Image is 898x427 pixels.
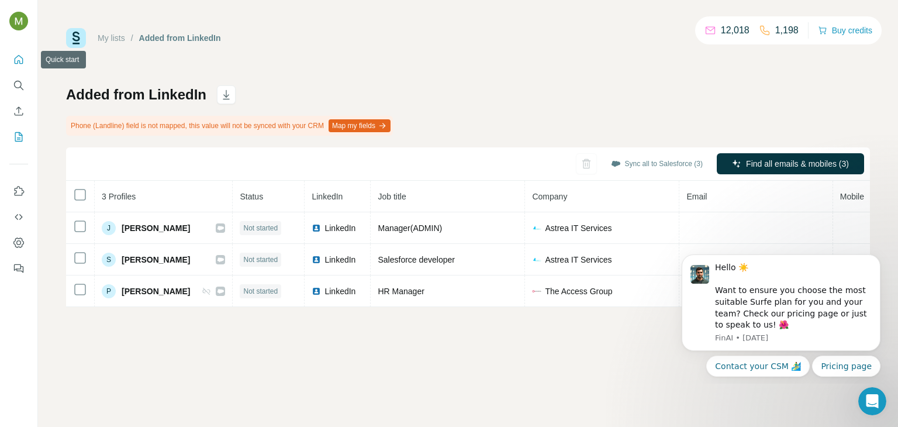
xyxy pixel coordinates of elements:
button: Quick start [9,49,28,70]
span: Not started [243,223,278,233]
button: Buy credits [818,22,872,39]
img: Avatar [9,12,28,30]
span: LinkedIn [312,192,343,201]
div: J [102,221,116,235]
button: My lists [9,126,28,147]
iframe: Intercom live chat [858,387,886,415]
span: [PERSON_NAME] [122,222,190,234]
span: [PERSON_NAME] [122,254,190,266]
button: Enrich CSV [9,101,28,122]
span: Astrea IT Services [545,254,612,266]
span: LinkedIn [324,254,355,266]
button: Search [9,75,28,96]
img: company-logo [532,223,541,233]
img: LinkedIn logo [312,223,321,233]
a: My lists [98,33,125,43]
button: Use Surfe API [9,206,28,228]
iframe: Intercom notifications message [664,245,898,384]
button: Find all emails & mobiles (3) [717,153,864,174]
button: Map my fields [329,119,391,132]
span: Mobile [840,192,864,201]
button: Dashboard [9,232,28,253]
span: Manager(ADMIN) [378,223,442,233]
span: HR Manager [378,287,424,296]
button: Sync all to Salesforce (3) [603,155,711,173]
img: company-logo [532,287,541,296]
span: Company [532,192,567,201]
span: [PERSON_NAME] [122,285,190,297]
button: Feedback [9,258,28,279]
span: Not started [243,254,278,265]
div: Phone (Landline) field is not mapped, this value will not be synced with your CRM [66,116,393,136]
span: Astrea IT Services [545,222,612,234]
span: Salesforce developer [378,255,455,264]
h1: Added from LinkedIn [66,85,206,104]
div: P [102,284,116,298]
img: LinkedIn logo [312,287,321,296]
div: S [102,253,116,267]
img: LinkedIn logo [312,255,321,264]
span: Email [686,192,707,201]
div: Added from LinkedIn [139,32,221,44]
span: Job title [378,192,406,201]
span: The Access Group [545,285,612,297]
span: 3 Profiles [102,192,136,201]
span: Find all emails & mobiles (3) [746,158,849,170]
img: Surfe Logo [66,28,86,48]
img: company-logo [532,255,541,264]
span: LinkedIn [324,222,355,234]
span: LinkedIn [324,285,355,297]
li: / [131,32,133,44]
p: 1,198 [775,23,799,37]
p: 12,018 [721,23,750,37]
span: Not started [243,286,278,297]
button: Use Surfe on LinkedIn [9,181,28,202]
span: Status [240,192,263,201]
